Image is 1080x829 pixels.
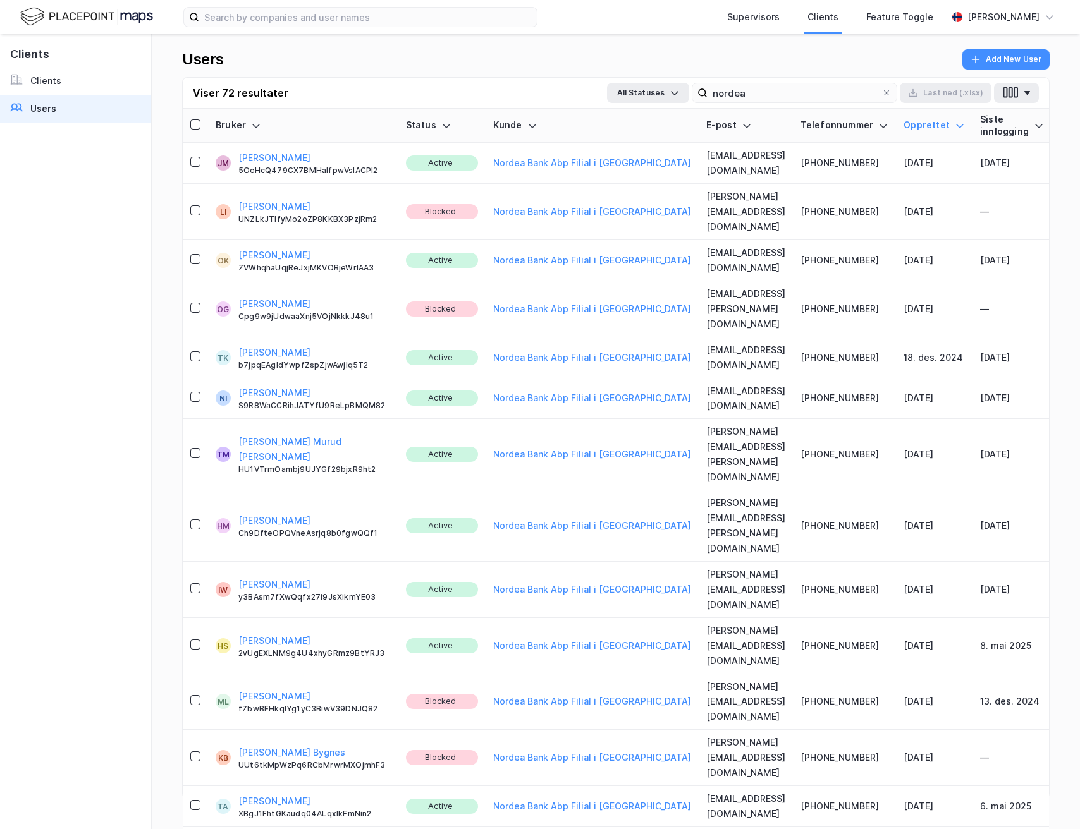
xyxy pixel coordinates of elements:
[801,204,889,219] div: [PHONE_NUMBER]
[493,204,691,219] button: Nordea Bank Abp Filial i [GEOGRAPHIC_DATA]
[801,799,889,814] div: [PHONE_NUMBER]
[238,166,391,176] div: 5OcHcQ479CX7BMHaIfpwVsIACPI2
[238,150,310,166] button: [PERSON_NAME]
[801,301,889,317] div: [PHONE_NUMBER]
[218,350,228,365] div: TK
[896,730,973,786] td: [DATE]
[980,114,1044,137] div: Siste innlogging
[896,281,973,337] td: [DATE]
[801,253,889,268] div: [PHONE_NUMBER]
[238,360,391,370] div: b7jpqEAgldYwpfZspZjwAwjIq5T2
[896,562,973,618] td: [DATE]
[182,49,224,70] div: Users
[967,9,1040,25] div: [PERSON_NAME]
[866,9,933,25] div: Feature Toggle
[699,378,793,420] td: [EMAIL_ADDRESS][DOMAIN_NAME]
[801,750,889,765] div: [PHONE_NUMBER]
[801,638,889,653] div: [PHONE_NUMBER]
[973,337,1052,378] td: [DATE]
[973,419,1052,490] td: [DATE]
[699,786,793,827] td: [EMAIL_ADDRESS][DOMAIN_NAME]
[896,419,973,490] td: [DATE]
[238,199,310,214] button: [PERSON_NAME]
[238,345,310,360] button: [PERSON_NAME]
[801,119,889,131] div: Telefonnummer
[493,799,691,814] button: Nordea Bank Abp Filial i [GEOGRAPHIC_DATA]
[699,143,793,184] td: [EMAIL_ADDRESS][DOMAIN_NAME]
[801,447,889,462] div: [PHONE_NUMBER]
[238,704,391,714] div: fZbwBFHkqlYg1yC3BiwV39DNJQ82
[801,518,889,533] div: [PHONE_NUMBER]
[406,119,478,131] div: Status
[801,582,889,597] div: [PHONE_NUMBER]
[238,434,391,464] button: [PERSON_NAME] Murud [PERSON_NAME]
[216,119,391,131] div: Bruker
[1017,768,1080,829] div: Kontrollprogram for chat
[801,694,889,709] div: [PHONE_NUMBER]
[699,281,793,337] td: [EMAIL_ADDRESS][PERSON_NAME][DOMAIN_NAME]
[238,513,310,528] button: [PERSON_NAME]
[896,786,973,827] td: [DATE]
[699,419,793,490] td: [PERSON_NAME][EMAIL_ADDRESS][PERSON_NAME][DOMAIN_NAME]
[493,253,691,268] button: Nordea Bank Abp Filial i [GEOGRAPHIC_DATA]
[973,281,1052,337] td: —
[219,390,227,406] div: NI
[973,786,1052,827] td: 6. mai 2025
[238,385,310,401] button: [PERSON_NAME]
[238,312,391,322] div: Cpg9w9jUdwaaXnj5VOjNkkkJ48u1
[238,296,310,312] button: [PERSON_NAME]
[699,674,793,730] td: [PERSON_NAME][EMAIL_ADDRESS][DOMAIN_NAME]
[238,648,391,658] div: 2vUgEXLNM9g4U4xhyGRmz9BtYRJ3
[973,378,1052,420] td: [DATE]
[896,490,973,562] td: [DATE]
[973,240,1052,281] td: [DATE]
[238,689,310,704] button: [PERSON_NAME]
[962,49,1050,70] button: Add New User
[904,119,965,131] div: Opprettet
[727,9,780,25] div: Supervisors
[217,447,230,462] div: TM
[973,562,1052,618] td: [DATE]
[218,155,229,171] div: JM
[238,745,345,760] button: [PERSON_NAME] Bygnes
[896,184,973,240] td: [DATE]
[238,809,391,819] div: XBgJ1EhtGKaudq04ALqxlkFmNin2
[699,730,793,786] td: [PERSON_NAME][EMAIL_ADDRESS][DOMAIN_NAME]
[896,674,973,730] td: [DATE]
[699,240,793,281] td: [EMAIL_ADDRESS][DOMAIN_NAME]
[896,143,973,184] td: [DATE]
[973,674,1052,730] td: 13. des. 2024
[238,248,310,263] button: [PERSON_NAME]
[218,799,228,814] div: TA
[973,143,1052,184] td: [DATE]
[973,618,1052,674] td: 8. mai 2025
[807,9,838,25] div: Clients
[238,214,391,224] div: UNZLkJTIfyMo2oZP8KKBX3PzjRm2
[238,464,391,475] div: HU1VTrmOambj9UJYGf29bjxR9ht2
[699,562,793,618] td: [PERSON_NAME][EMAIL_ADDRESS][DOMAIN_NAME]
[238,528,391,538] div: Ch9DfteOPQVneAsrjq8b0fgwQQf1
[493,119,691,131] div: Kunde
[238,577,310,592] button: [PERSON_NAME]
[1017,768,1080,829] iframe: Chat Widget
[973,490,1052,562] td: [DATE]
[493,638,691,653] button: Nordea Bank Abp Filial i [GEOGRAPHIC_DATA]
[801,350,889,365] div: [PHONE_NUMBER]
[218,253,229,268] div: OK
[493,350,691,365] button: Nordea Bank Abp Filial i [GEOGRAPHIC_DATA]
[699,618,793,674] td: [PERSON_NAME][EMAIL_ADDRESS][DOMAIN_NAME]
[973,184,1052,240] td: —
[706,119,785,131] div: E-post
[30,101,56,116] div: Users
[193,85,288,100] div: Viser 72 resultater
[218,750,228,765] div: KB
[218,582,228,597] div: IW
[699,184,793,240] td: [PERSON_NAME][EMAIL_ADDRESS][DOMAIN_NAME]
[493,694,691,709] button: Nordea Bank Abp Filial i [GEOGRAPHIC_DATA]
[607,83,689,103] button: All Statuses
[896,240,973,281] td: [DATE]
[699,490,793,562] td: [PERSON_NAME][EMAIL_ADDRESS][PERSON_NAME][DOMAIN_NAME]
[493,390,691,406] button: Nordea Bank Abp Filial i [GEOGRAPHIC_DATA]
[238,633,310,648] button: [PERSON_NAME]
[238,794,310,809] button: [PERSON_NAME]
